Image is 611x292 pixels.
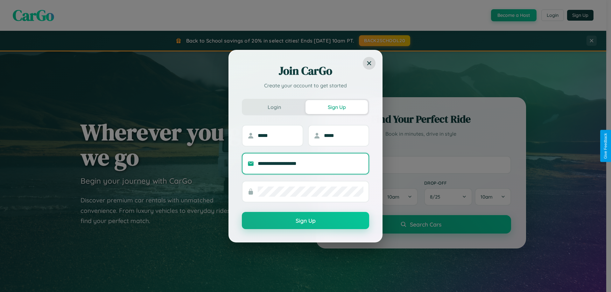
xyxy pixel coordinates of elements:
button: Sign Up [305,100,368,114]
h2: Join CarGo [242,63,369,78]
button: Login [243,100,305,114]
div: Give Feedback [603,133,608,159]
p: Create your account to get started [242,82,369,89]
button: Sign Up [242,212,369,229]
